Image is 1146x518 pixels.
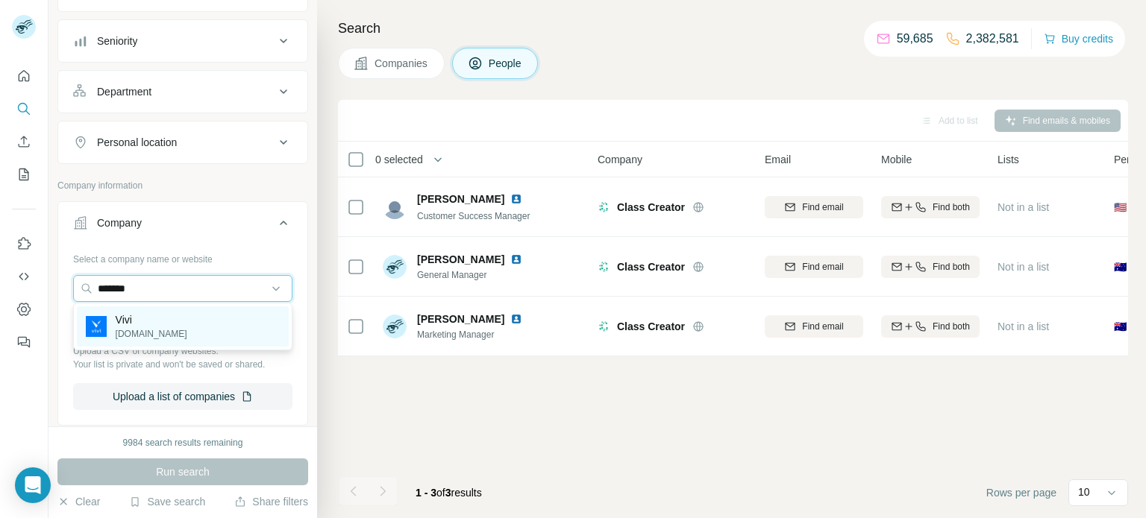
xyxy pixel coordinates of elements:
[12,95,36,122] button: Search
[116,312,187,327] p: Vivi
[598,261,610,273] img: Logo of Class Creator
[998,152,1019,167] span: Lists
[933,260,970,274] span: Find both
[986,485,1056,500] span: Rows per page
[1114,319,1127,334] span: 🇦🇺
[73,383,292,410] button: Upload a list of companies
[73,358,292,371] p: Your list is private and won't be saved or shared.
[97,34,137,48] div: Seniority
[802,260,843,274] span: Find email
[73,344,292,358] p: Upload a CSV of company websites.
[12,230,36,257] button: Use Surfe on LinkedIn
[417,268,540,282] span: General Manager
[15,467,51,503] div: Open Intercom Messenger
[12,128,36,155] button: Enrich CSV
[129,494,205,509] button: Save search
[57,179,308,192] p: Company information
[383,255,407,279] img: Avatar
[57,494,100,509] button: Clear
[881,196,980,218] button: Find both
[12,329,36,356] button: Feedback
[617,259,685,274] span: Class Creator
[416,487,482,499] span: results
[765,152,791,167] span: Email
[383,195,407,219] img: Avatar
[617,200,685,215] span: Class Creator
[881,256,980,278] button: Find both
[123,436,243,449] div: 9984 search results remaining
[1114,259,1127,274] span: 🇦🇺
[510,253,522,265] img: LinkedIn logo
[12,296,36,323] button: Dashboard
[12,63,36,89] button: Quick start
[338,18,1128,39] h4: Search
[598,152,642,167] span: Company
[416,487,436,499] span: 1 - 3
[617,319,685,334] span: Class Creator
[1078,484,1090,499] p: 10
[97,215,142,230] div: Company
[598,320,610,332] img: Logo of Class Creator
[802,320,843,333] span: Find email
[1114,200,1127,215] span: 🇺🇸
[97,135,177,150] div: Personal location
[58,74,307,110] button: Department
[933,320,970,333] span: Find both
[234,494,308,509] button: Share filters
[765,315,863,338] button: Find email
[375,56,429,71] span: Companies
[417,192,504,206] span: [PERSON_NAME]
[73,247,292,266] div: Select a company name or website
[116,327,187,341] p: [DOMAIN_NAME]
[998,261,1049,273] span: Not in a list
[510,193,522,205] img: LinkedIn logo
[897,30,933,48] p: 59,685
[375,152,423,167] span: 0 selected
[12,161,36,188] button: My lists
[12,263,36,290] button: Use Surfe API
[445,487,451,499] span: 3
[510,313,522,325] img: LinkedIn logo
[933,200,970,214] span: Find both
[417,328,540,341] span: Marketing Manager
[58,205,307,247] button: Company
[765,256,863,278] button: Find email
[881,152,912,167] span: Mobile
[58,23,307,59] button: Seniority
[417,211,530,221] span: Customer Success Manager
[1044,28,1113,49] button: Buy credits
[58,124,307,160] button: Personal location
[489,56,523,71] span: People
[881,315,980,338] button: Find both
[966,30,1019,48] p: 2,382,581
[598,201,610,213] img: Logo of Class Creator
[97,84,151,99] div: Department
[998,201,1049,213] span: Not in a list
[383,315,407,338] img: Avatar
[417,312,504,326] span: [PERSON_NAME]
[417,252,504,267] span: [PERSON_NAME]
[765,196,863,218] button: Find email
[436,487,445,499] span: of
[86,316,107,337] img: Vivi
[998,320,1049,332] span: Not in a list
[802,200,843,214] span: Find email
